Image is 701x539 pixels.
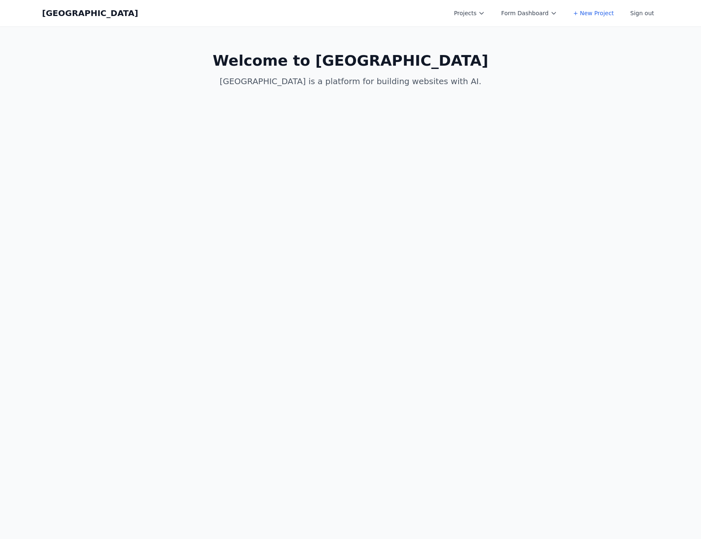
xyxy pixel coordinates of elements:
[193,53,508,69] h1: Welcome to [GEOGRAPHIC_DATA]
[496,6,562,21] button: Form Dashboard
[193,76,508,87] p: [GEOGRAPHIC_DATA] is a platform for building websites with AI.
[42,7,138,19] a: [GEOGRAPHIC_DATA]
[569,6,619,21] a: + New Project
[449,6,490,21] button: Projects
[626,6,659,21] button: Sign out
